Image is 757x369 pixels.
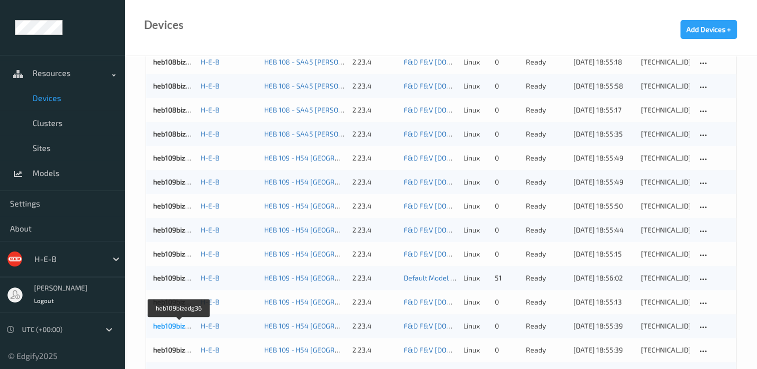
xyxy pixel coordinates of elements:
a: heb109bizedg35 [153,297,205,306]
p: ready [526,225,566,235]
button: Add Devices + [680,20,737,39]
p: ready [526,201,566,211]
p: linux [463,345,488,355]
a: H-E-B [201,177,220,186]
a: HEB 109 - H54 [GEOGRAPHIC_DATA] [264,273,376,282]
p: ready [526,81,566,91]
div: 0 [495,57,519,67]
div: [DATE] 18:55:35 [573,129,634,139]
p: linux [463,57,488,67]
div: 2.23.4 [352,297,397,307]
a: H-E-B [201,57,220,66]
div: [DATE] 18:55:15 [573,249,634,259]
a: F&D F&V [DOMAIN_NAME] (Daily) [DATE] 16:30 [DATE] 16:30 Auto Save [404,153,626,162]
div: [DATE] 18:55:44 [573,225,634,235]
p: ready [526,321,566,331]
a: heb109bizedg37 [153,345,205,354]
a: HEB 109 - H54 [GEOGRAPHIC_DATA] [264,249,376,258]
a: heb108bizedg48 [153,105,207,114]
div: [TECHNICAL_ID] [641,273,689,283]
div: 2.23.4 [352,105,397,115]
div: [TECHNICAL_ID] [641,345,689,355]
p: linux [463,105,488,115]
a: H-E-B [201,105,220,114]
div: 2.23.4 [352,177,397,187]
div: [DATE] 18:55:50 [573,201,634,211]
a: F&D F&V [DOMAIN_NAME] (Daily) [DATE] 16:30 [DATE] 16:30 Auto Save [404,57,626,66]
div: [DATE] 18:55:49 [573,153,634,163]
a: F&D F&V [DOMAIN_NAME] (Daily) [DATE] 16:30 [DATE] 16:30 Auto Save [404,129,626,138]
div: Devices [144,20,184,30]
div: [TECHNICAL_ID] [641,129,689,139]
div: [TECHNICAL_ID] [641,153,689,163]
div: [TECHNICAL_ID] [641,105,689,115]
a: heb109bizedg28 [153,153,206,162]
div: 2.23.4 [352,153,397,163]
div: 0 [495,249,519,259]
p: linux [463,177,488,187]
p: ready [526,57,566,67]
div: [DATE] 18:55:49 [573,177,634,187]
a: HEB 109 - H54 [GEOGRAPHIC_DATA] [264,153,376,162]
p: linux [463,201,488,211]
p: linux [463,129,488,139]
p: ready [526,345,566,355]
a: H-E-B [201,225,220,234]
a: F&D F&V [DOMAIN_NAME] (Daily) [DATE] 16:30 [DATE] 16:30 Auto Save [404,249,626,258]
div: 2.23.4 [352,57,397,67]
a: F&D F&V [DOMAIN_NAME] (Daily) [DATE] 16:30 [DATE] 16:30 Auto Save [404,81,626,90]
div: [TECHNICAL_ID] [641,57,689,67]
p: linux [463,225,488,235]
div: [TECHNICAL_ID] [641,177,689,187]
p: ready [526,297,566,307]
a: Default Model 1.10 [404,273,461,282]
a: HEB 109 - H54 [GEOGRAPHIC_DATA] [264,297,376,306]
div: 0 [495,81,519,91]
div: [DATE] 18:55:58 [573,81,634,91]
div: 0 [495,177,519,187]
a: H-E-B [201,201,220,210]
a: HEB 108 - SA45 [PERSON_NAME] [264,81,368,90]
p: linux [463,297,488,307]
a: HEB 109 - H54 [GEOGRAPHIC_DATA] [264,177,376,186]
a: F&D F&V [DOMAIN_NAME] (Daily) [DATE] 16:30 [DATE] 16:30 Auto Save [404,297,626,306]
div: 2.23.4 [352,345,397,355]
a: heb109bizedg31 [153,225,204,234]
a: H-E-B [201,129,220,138]
div: 0 [495,153,519,163]
a: H-E-B [201,321,220,330]
a: heb108bizedg47 [153,81,206,90]
div: [DATE] 18:56:02 [573,273,634,283]
div: [DATE] 18:55:39 [573,321,634,331]
div: [TECHNICAL_ID] [641,225,689,235]
a: HEB 109 - H54 [GEOGRAPHIC_DATA] [264,345,376,354]
div: 2.23.4 [352,273,397,283]
div: 2.23.4 [352,201,397,211]
div: [DATE] 18:55:18 [573,57,634,67]
a: heb108bizedg51 [153,129,205,138]
a: F&D F&V [DOMAIN_NAME] (Daily) [DATE] 16:30 [DATE] 16:30 Auto Save [404,105,626,114]
p: linux [463,81,488,91]
div: 2.23.4 [352,81,397,91]
a: H-E-B [201,297,220,306]
div: 2.23.4 [352,249,397,259]
div: 0 [495,321,519,331]
div: [TECHNICAL_ID] [641,201,689,211]
a: HEB 109 - H54 [GEOGRAPHIC_DATA] [264,201,376,210]
p: linux [463,249,488,259]
a: HEB 109 - H54 [GEOGRAPHIC_DATA] [264,225,376,234]
a: H-E-B [201,81,220,90]
p: ready [526,129,566,139]
a: F&D F&V [DOMAIN_NAME] (Daily) [DATE] 16:30 [DATE] 16:30 Auto Save [404,321,626,330]
div: [TECHNICAL_ID] [641,249,689,259]
div: 0 [495,129,519,139]
div: [DATE] 18:55:13 [573,297,634,307]
div: 2.23.4 [352,129,397,139]
a: heb109bizedg33 [153,249,205,258]
p: ready [526,153,566,163]
div: 0 [495,297,519,307]
div: 0 [495,345,519,355]
p: ready [526,249,566,259]
a: heb109bizedg36 [153,321,205,330]
p: ready [526,177,566,187]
